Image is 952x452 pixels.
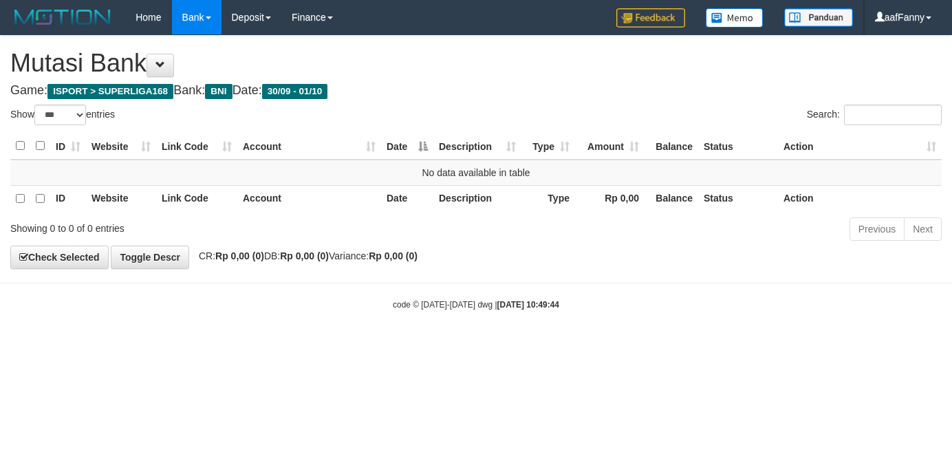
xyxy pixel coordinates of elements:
[10,50,942,77] h1: Mutasi Bank
[262,84,328,99] span: 30/09 - 01/10
[369,250,418,261] strong: Rp 0,00 (0)
[433,185,521,212] th: Description
[393,300,559,310] small: code © [DATE]-[DATE] dwg |
[521,185,575,212] th: Type
[616,8,685,28] img: Feedback.jpg
[698,185,778,212] th: Status
[850,217,905,241] a: Previous
[215,250,264,261] strong: Rp 0,00 (0)
[10,216,387,235] div: Showing 0 to 0 of 0 entries
[192,250,418,261] span: CR: DB: Variance:
[237,185,381,212] th: Account
[34,105,86,125] select: Showentries
[205,84,232,99] span: BNI
[645,185,698,212] th: Balance
[10,105,115,125] label: Show entries
[645,133,698,160] th: Balance
[575,133,645,160] th: Amount: activate to sort column ascending
[778,185,942,212] th: Action
[86,185,156,212] th: Website
[10,246,109,269] a: Check Selected
[497,300,559,310] strong: [DATE] 10:49:44
[50,133,86,160] th: ID: activate to sort column ascending
[10,160,942,186] td: No data available in table
[807,105,942,125] label: Search:
[433,133,521,160] th: Description: activate to sort column ascending
[844,105,942,125] input: Search:
[86,133,156,160] th: Website: activate to sort column ascending
[784,8,853,27] img: panduan.png
[47,84,173,99] span: ISPORT > SUPERLIGA168
[237,133,381,160] th: Account: activate to sort column ascending
[698,133,778,160] th: Status
[10,84,942,98] h4: Game: Bank: Date:
[778,133,942,160] th: Action: activate to sort column ascending
[521,133,575,160] th: Type: activate to sort column ascending
[156,185,237,212] th: Link Code
[280,250,329,261] strong: Rp 0,00 (0)
[904,217,942,241] a: Next
[156,133,237,160] th: Link Code: activate to sort column ascending
[575,185,645,212] th: Rp 0,00
[111,246,189,269] a: Toggle Descr
[10,7,115,28] img: MOTION_logo.png
[381,133,433,160] th: Date: activate to sort column descending
[706,8,764,28] img: Button%20Memo.svg
[381,185,433,212] th: Date
[50,185,86,212] th: ID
